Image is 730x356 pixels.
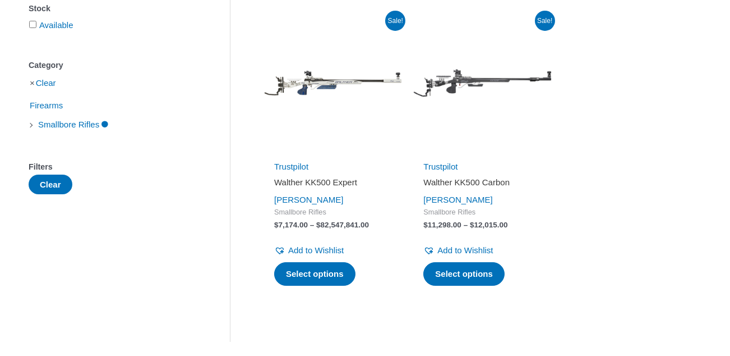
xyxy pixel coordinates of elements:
[423,177,541,192] a: Walther KK500 Carbon
[274,195,343,204] a: [PERSON_NAME]
[274,243,344,258] a: Add to Wishlist
[316,221,369,229] bdi: 82,547,841.00
[437,245,493,255] span: Add to Wishlist
[316,221,321,229] span: $
[264,14,402,152] img: Walther KK500 Expert
[464,221,468,229] span: –
[29,57,196,74] div: Category
[385,11,405,31] span: Sale!
[274,208,392,217] span: Smallbore Rifles
[288,245,344,255] span: Add to Wishlist
[310,221,315,229] span: –
[37,119,109,129] a: Smallbore Rifles
[423,243,493,258] a: Add to Wishlist
[29,1,196,17] div: Stock
[535,11,555,31] span: Sale!
[29,159,196,175] div: Filters
[274,162,308,171] a: Trustpilot
[470,221,474,229] span: $
[29,96,64,115] span: Firearms
[423,262,505,286] a: Select options for “Walther KK500 Carbon”
[423,177,541,188] h2: Walther KK500 Carbon
[423,162,458,171] a: Trustpilot
[29,100,64,109] a: Firearms
[274,221,279,229] span: $
[413,14,551,152] img: Walther KK500 Carbon
[274,262,355,286] a: Select options for “Walther KK500 Expert”
[39,20,73,30] a: Available
[29,175,72,194] button: Clear
[274,177,392,188] h2: Walther KK500 Expert
[29,21,36,28] input: Available
[423,195,492,204] a: [PERSON_NAME]
[274,221,308,229] bdi: 7,174.00
[36,78,56,88] a: Clear
[423,221,428,229] span: $
[37,115,100,134] span: Smallbore Rifles
[423,208,541,217] span: Smallbore Rifles
[470,221,508,229] bdi: 12,015.00
[423,221,461,229] bdi: 11,298.00
[274,177,392,192] a: Walther KK500 Expert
